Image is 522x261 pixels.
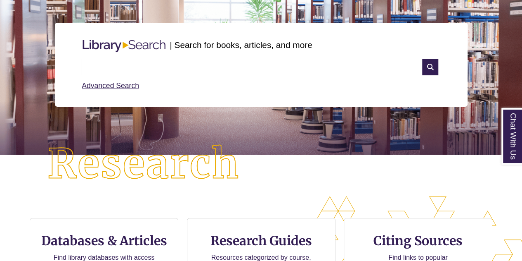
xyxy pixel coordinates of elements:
[368,233,468,249] h3: Citing Sources
[422,59,438,75] i: Search
[194,233,328,249] h3: Research Guides
[170,38,312,51] p: | Search for books, articles, and more
[26,123,261,205] img: Research
[37,233,171,249] h3: Databases & Articles
[78,36,170,55] img: Libary Search
[82,81,139,90] a: Advanced Search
